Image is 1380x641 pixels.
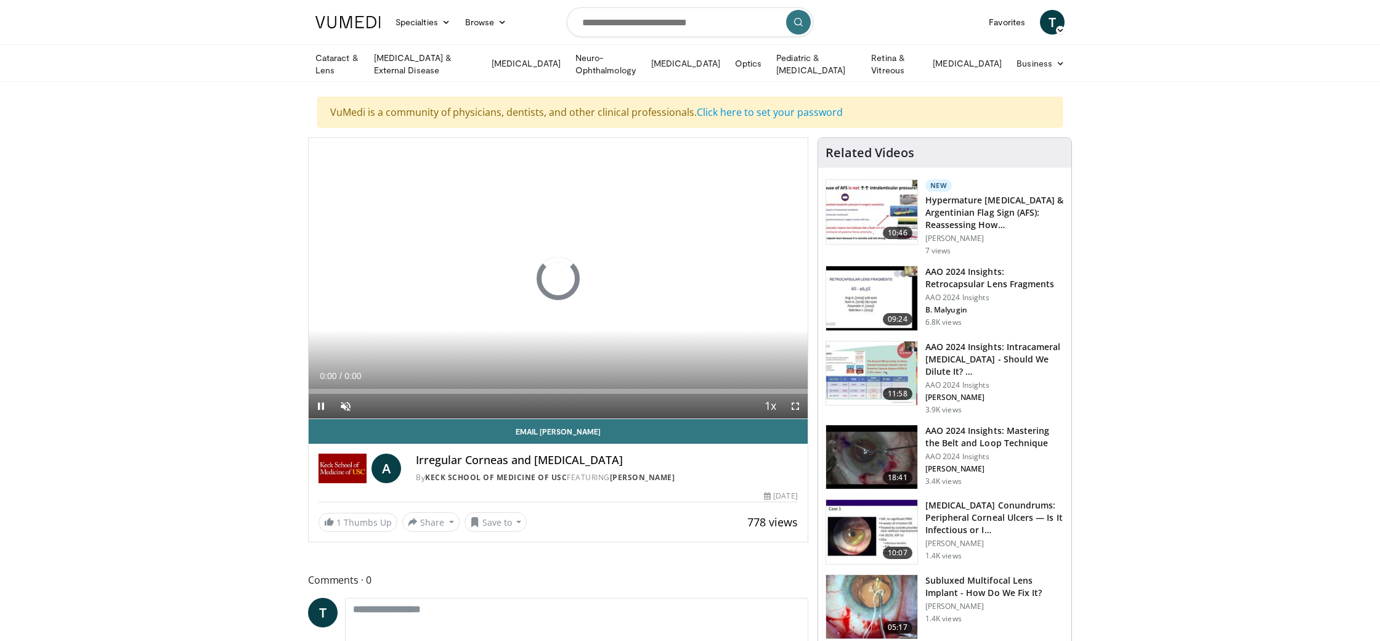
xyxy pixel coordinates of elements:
p: AAO 2024 Insights [925,452,1064,462]
a: [PERSON_NAME] [610,472,675,483]
h3: AAO 2024 Insights: Mastering the Belt and Loop Technique [925,425,1064,449]
p: AAO 2024 Insights [925,380,1064,390]
p: [PERSON_NAME] [925,464,1064,474]
span: 11:58 [883,388,912,400]
a: A [371,454,401,483]
a: [MEDICAL_DATA] [644,51,728,76]
a: Specialties [388,10,458,35]
img: 5ede7c1e-2637-46cb-a546-16fd546e0e1e.150x105_q85_crop-smart_upscale.jpg [826,500,917,564]
a: 10:46 New Hypermature [MEDICAL_DATA] & Argentinian Flag Sign (AFS): Reassessing How… [PERSON_NAME... [826,179,1064,256]
span: 1 [336,516,341,528]
input: Search topics, interventions [567,7,813,37]
p: [PERSON_NAME] [925,539,1064,549]
a: [MEDICAL_DATA] [925,51,1009,76]
div: By FEATURING [416,472,798,483]
h3: [MEDICAL_DATA] Conundrums: Peripheral Corneal Ulcers — Is It Infectious or I… [925,499,1064,536]
img: 3fc25be6-574f-41c0-96b9-b0d00904b018.150x105_q85_crop-smart_upscale.jpg [826,575,917,639]
h3: Subluxed Multifocal Lens Implant - How Do We Fix It? [925,574,1064,599]
a: 11:58 AAO 2024 Insights: Intracameral [MEDICAL_DATA] - Should We Dilute It? … AAO 2024 Insights [... [826,341,1064,415]
p: [PERSON_NAME] [925,234,1064,243]
span: 0:00 [320,371,336,381]
button: Unmute [333,394,358,418]
span: 778 views [747,515,798,529]
a: 05:17 Subluxed Multifocal Lens Implant - How Do We Fix It? [PERSON_NAME] 1.4K views [826,574,1064,640]
div: [DATE] [764,491,797,502]
a: T [308,598,338,627]
img: VuMedi Logo [315,16,381,28]
a: Cataract & Lens [308,52,367,76]
p: 7 views [925,246,951,256]
span: 05:17 [883,621,912,634]
h4: Related Videos [826,145,914,160]
a: Keck School of Medicine of USC [425,472,567,483]
p: 1.4K views [925,614,962,624]
h3: AAO 2024 Insights: Retrocapsular Lens Fragments [925,266,1064,290]
p: 1.4K views [925,551,962,561]
a: Email [PERSON_NAME] [309,419,808,444]
span: Comments 0 [308,572,808,588]
span: 0:00 [344,371,361,381]
a: [MEDICAL_DATA] & External Disease [367,52,484,76]
h4: Irregular Corneas and [MEDICAL_DATA] [416,454,798,467]
a: T [1040,10,1065,35]
a: 18:41 AAO 2024 Insights: Mastering the Belt and Loop Technique AAO 2024 Insights [PERSON_NAME] 3.... [826,425,1064,490]
button: Pause [309,394,333,418]
button: Fullscreen [783,394,808,418]
p: 3.4K views [925,476,962,486]
p: [PERSON_NAME] [925,393,1064,402]
span: / [339,371,342,381]
img: de733f49-b136-4bdc-9e00-4021288efeb7.150x105_q85_crop-smart_upscale.jpg [826,341,917,406]
button: Share [402,512,460,532]
a: Pediatric & [MEDICAL_DATA] [769,52,864,76]
a: Click here to set your password [697,105,843,119]
a: Neuro-Ophthalmology [568,52,644,76]
p: New [925,179,952,192]
img: 22a3a3a3-03de-4b31-bd81-a17540334f4a.150x105_q85_crop-smart_upscale.jpg [826,425,917,489]
button: Save to [465,512,527,532]
span: 10:46 [883,227,912,239]
p: 3.9K views [925,405,962,415]
a: 1 Thumbs Up [319,513,397,532]
a: 10:07 [MEDICAL_DATA] Conundrums: Peripheral Corneal Ulcers — Is It Infectious or I… [PERSON_NAME]... [826,499,1064,565]
a: Browse [458,10,514,35]
img: 01f52a5c-6a53-4eb2-8a1d-dad0d168ea80.150x105_q85_crop-smart_upscale.jpg [826,266,917,330]
img: 40c8dcf9-ac14-45af-8571-bda4a5b229bd.150x105_q85_crop-smart_upscale.jpg [826,180,917,244]
a: [MEDICAL_DATA] [484,51,568,76]
span: 10:07 [883,547,912,559]
img: Keck School of Medicine of USC [319,454,367,483]
p: [PERSON_NAME] [925,602,1064,611]
button: Playback Rate [758,394,783,418]
a: Favorites [981,10,1033,35]
div: VuMedi is a community of physicians, dentists, and other clinical professionals. [317,97,1063,128]
a: Business [1009,51,1072,76]
p: 6.8K views [925,317,962,327]
a: Optics [728,51,769,76]
a: 09:24 AAO 2024 Insights: Retrocapsular Lens Fragments AAO 2024 Insights B. Malyugin 6.8K views [826,266,1064,331]
p: AAO 2024 Insights [925,293,1064,303]
span: 09:24 [883,313,912,325]
h3: Hypermature [MEDICAL_DATA] & Argentinian Flag Sign (AFS): Reassessing How… [925,194,1064,231]
h3: AAO 2024 Insights: Intracameral [MEDICAL_DATA] - Should We Dilute It? … [925,341,1064,378]
video-js: Video Player [309,138,808,419]
p: B. Malyugin [925,305,1064,315]
div: Progress Bar [309,389,808,394]
span: 18:41 [883,472,912,484]
a: Retina & Vitreous [864,52,925,76]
